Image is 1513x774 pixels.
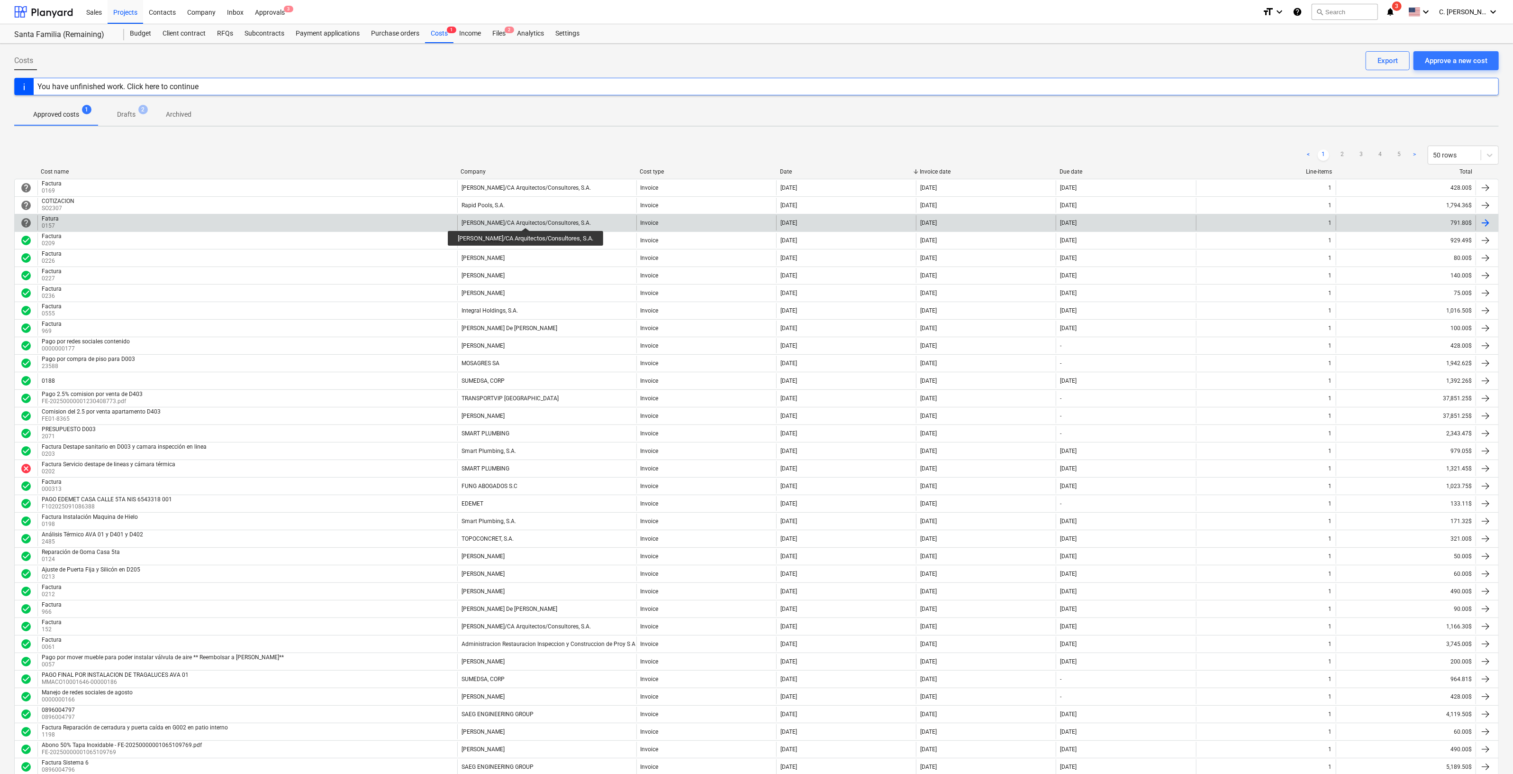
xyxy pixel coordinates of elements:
span: 2 [138,105,148,114]
div: [DATE] [1060,237,1077,244]
div: Invoice was rejected [20,463,32,474]
span: check_circle [20,287,32,299]
p: 000313 [42,485,63,493]
div: [PERSON_NAME] [462,290,505,296]
div: Invoice [641,518,659,525]
p: 0227 [42,275,63,283]
div: Invoice was approved [20,428,32,439]
div: Invoice [641,272,659,279]
div: Invoice [641,483,659,489]
div: Factura [42,286,62,292]
div: Invoice was approved [20,252,32,264]
div: 1,321.45$ [1336,461,1476,476]
span: 3 [1392,1,1402,11]
div: 1 [1329,413,1332,419]
div: [DATE] [780,500,797,507]
div: [DATE] [780,465,797,472]
div: Invoice was approved [20,235,32,246]
span: help [20,182,32,193]
div: Invoice [641,307,659,314]
div: 428.00$ [1336,338,1476,353]
span: check_circle [20,340,32,351]
div: 490.00$ [1336,742,1476,757]
span: check_circle [20,270,32,281]
a: Files2 [487,24,511,43]
span: cancel [20,463,32,474]
div: SMART PLUMBING [462,237,509,244]
p: F102025091086388 [42,503,174,511]
div: 1,166.30$ [1336,619,1476,634]
div: Approve a new cost [1425,55,1487,67]
div: 929.49$ [1336,233,1476,248]
div: Invoice [641,448,659,454]
div: Invoice [641,465,659,472]
div: 4,119.50$ [1336,707,1476,722]
div: Santa Familia (Remaining) [14,30,113,40]
p: SO2307 [42,204,76,212]
div: PRESUPUESTO D003 [42,426,96,433]
div: [DATE] [1060,220,1077,226]
div: 1 [1329,483,1332,489]
div: 100.00$ [1336,321,1476,336]
a: Payment applications [290,24,365,43]
div: Fatura [42,215,59,222]
div: Cost name [41,168,453,175]
div: [DATE] [1060,272,1077,279]
div: [DATE] [780,360,797,367]
div: [DATE] [1060,202,1077,209]
div: 428.00$ [1336,180,1476,195]
p: 0555 [42,310,63,318]
div: [DATE] [920,518,937,525]
div: 1 [1329,430,1332,437]
div: Line-items [1200,168,1332,175]
div: 321.00$ [1336,531,1476,546]
div: 90.00$ [1336,601,1476,617]
div: TRANSPORTVIP [GEOGRAPHIC_DATA] [462,395,559,402]
div: [PERSON_NAME] [462,272,505,279]
div: 1,794.36$ [1336,198,1476,213]
div: - [1060,500,1061,507]
div: [DATE] [920,255,937,261]
div: [DATE] [920,430,937,437]
div: 1 [1329,307,1332,314]
div: [DATE] [1060,307,1077,314]
div: 1 [1329,500,1332,507]
span: check_circle [20,498,32,509]
div: You have unfinished work. Click here to continue [37,82,199,91]
div: 428.00$ [1336,689,1476,704]
span: check_circle [20,410,32,422]
div: 2,343.47$ [1336,426,1476,441]
div: [DATE] [780,342,797,349]
div: Invoice was approved [20,305,32,316]
p: Approved costs [33,110,79,120]
div: Invoice [641,202,659,209]
div: [DATE] [1060,465,1077,472]
div: Invoice is waiting for an approval [20,182,32,193]
i: keyboard_arrow_down [1274,6,1285,18]
div: Factura [42,479,62,485]
div: Invoice was approved [20,340,32,351]
div: Factura [42,233,62,240]
div: Files [487,24,511,43]
div: [DATE] [920,184,937,191]
div: 80.00$ [1336,250,1476,266]
div: 50.00$ [1336,549,1476,564]
div: [DATE] [780,307,797,314]
div: [DATE] [920,378,937,384]
div: Invoice [641,184,659,191]
span: check_circle [20,235,32,246]
p: 0236 [42,292,63,300]
span: search [1316,8,1323,16]
div: [DATE] [1060,325,1077,332]
div: [DATE] [920,272,937,279]
div: [DATE] [1060,518,1077,525]
div: 1 [1329,395,1332,402]
div: [DATE] [1060,290,1077,296]
div: Invoice [641,360,659,367]
a: Previous page [1303,149,1314,161]
a: Page 5 [1394,149,1405,161]
div: 133.11$ [1336,496,1476,511]
span: check_circle [20,516,32,527]
div: 1 [1329,202,1332,209]
i: notifications [1386,6,1395,18]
